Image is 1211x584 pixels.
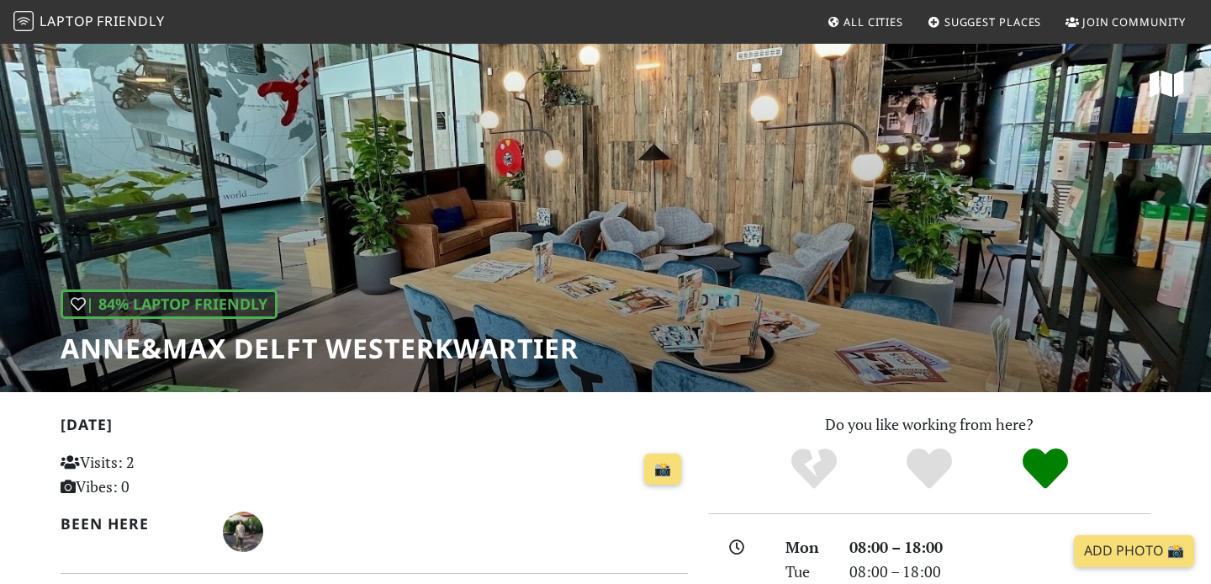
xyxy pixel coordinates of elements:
[644,454,681,486] a: 📸
[61,515,203,533] h2: Been here
[921,7,1049,37] a: Suggest Places
[839,535,1161,560] div: 08:00 – 18:00
[843,14,903,29] span: All Cities
[13,8,165,37] a: LaptopFriendly LaptopFriendly
[871,446,987,492] div: Yes
[944,14,1042,29] span: Suggest Places
[97,12,164,30] span: Friendly
[775,560,839,584] div: Tue
[223,520,263,540] span: Jasper van Amelsvoort
[1074,535,1194,567] a: Add Photo 📸
[1082,14,1186,29] span: Join Community
[987,446,1103,492] div: Definitely!
[708,412,1150,437] p: Do you like working from here?
[223,512,263,552] img: 4160-jasper.jpg
[820,7,910,37] a: All Cities
[756,446,872,492] div: No
[61,289,278,319] div: | 84% Laptop Friendly
[61,332,579,364] h1: Anne&Max Delft Westerkwartier
[775,535,839,560] div: Mon
[1059,7,1192,37] a: Join Community
[839,560,1161,584] div: 08:00 – 18:00
[13,11,34,31] img: LaptopFriendly
[61,416,688,440] h2: [DATE]
[40,12,94,30] span: Laptop
[61,450,256,499] p: Visits: 2 Vibes: 0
